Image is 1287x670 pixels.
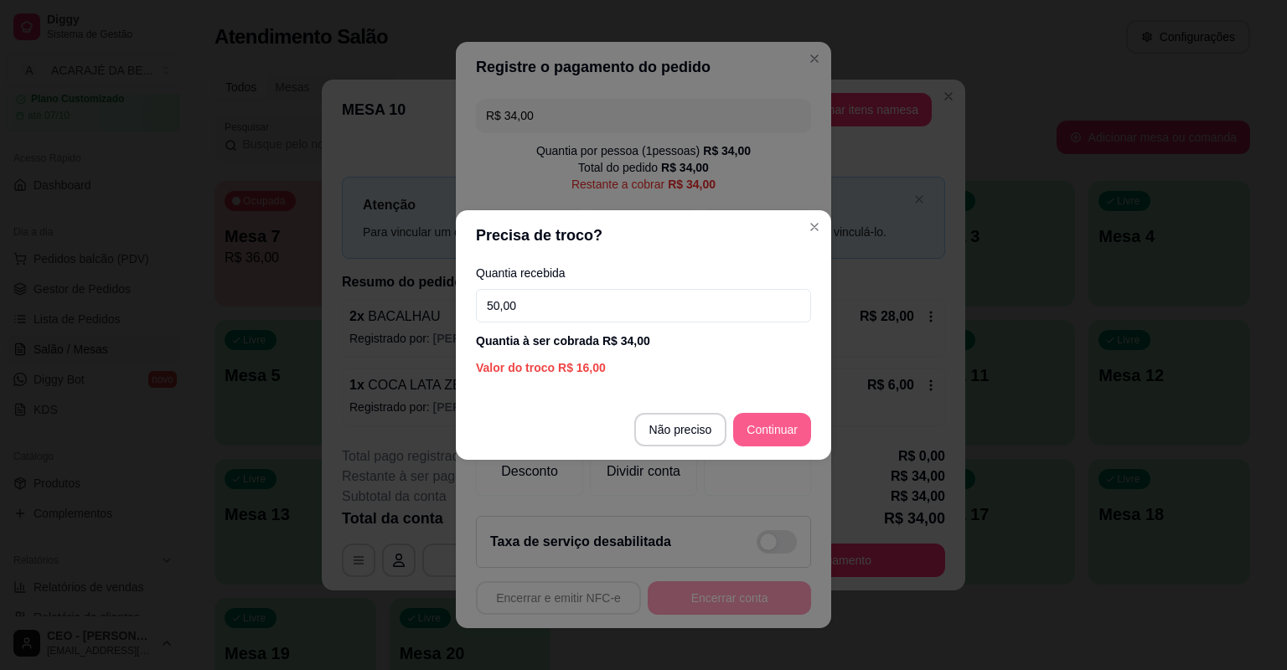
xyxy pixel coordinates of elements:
[733,413,811,446] button: Continuar
[634,413,727,446] button: Não preciso
[476,359,811,376] div: Valor do troco R$ 16,00
[476,332,811,349] div: Quantia à ser cobrada R$ 34,00
[801,214,828,240] button: Close
[476,267,811,279] label: Quantia recebida
[456,210,831,260] header: Precisa de troco?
